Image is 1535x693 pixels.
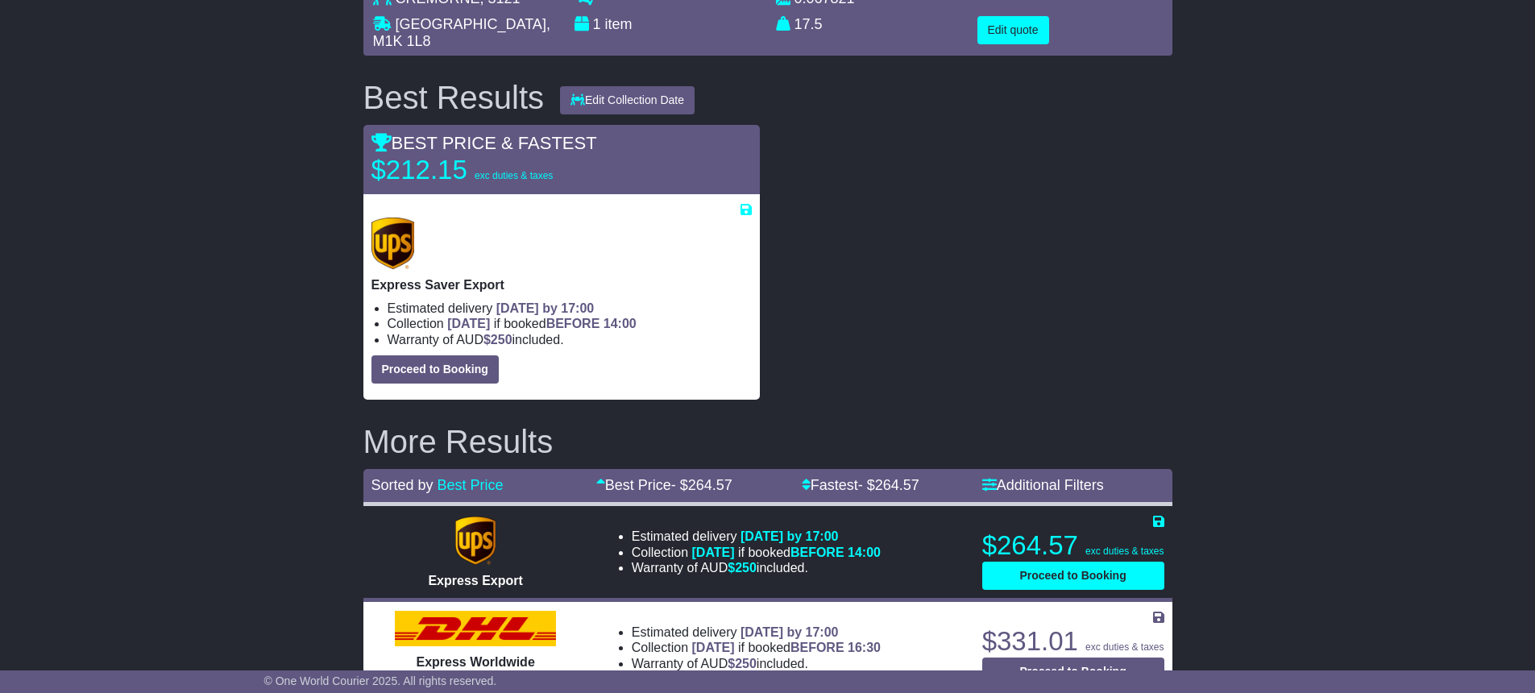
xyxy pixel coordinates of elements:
[875,477,919,493] span: 264.57
[355,80,553,115] div: Best Results
[371,133,597,153] span: BEST PRICE & FASTEST
[790,546,844,559] span: BEFORE
[438,477,504,493] a: Best Price
[373,16,550,50] span: , M1K 1L8
[982,529,1164,562] p: $264.57
[475,170,553,181] span: exc duties & taxes
[728,657,757,670] span: $
[802,477,919,493] a: Fastest- $264.57
[483,333,512,346] span: $
[428,574,522,587] span: Express Export
[735,561,757,575] span: 250
[371,277,752,293] p: Express Saver Export
[982,477,1104,493] a: Additional Filters
[794,16,823,32] span: 17.5
[790,641,844,654] span: BEFORE
[560,86,695,114] button: Edit Collection Date
[982,562,1164,590] button: Proceed to Booking
[596,477,732,493] a: Best Price- $264.57
[371,154,573,186] p: $212.15
[728,561,757,575] span: $
[848,546,881,559] span: 14:00
[363,424,1172,459] h2: More Results
[858,477,919,493] span: - $
[371,218,415,269] img: UPS (new): Express Saver Export
[1085,641,1164,653] span: exc duties & taxes
[388,332,752,347] li: Warranty of AUD included.
[632,656,881,671] li: Warranty of AUD included.
[455,517,496,565] img: UPS (new): Express Export
[496,301,595,315] span: [DATE] by 17:00
[447,317,636,330] span: if booked
[593,16,601,32] span: 1
[741,625,839,639] span: [DATE] by 17:00
[632,529,881,544] li: Estimated delivery
[447,317,490,330] span: [DATE]
[1085,546,1164,557] span: exc duties & taxes
[741,529,839,543] span: [DATE] by 17:00
[977,16,1049,44] button: Edit quote
[416,655,534,684] span: Express Worldwide Export
[388,301,752,316] li: Estimated delivery
[491,333,512,346] span: 250
[395,611,556,646] img: DHL: Express Worldwide Export
[982,658,1164,686] button: Proceed to Booking
[692,641,881,654] span: if booked
[848,641,881,654] span: 16:30
[604,317,637,330] span: 14:00
[264,674,497,687] span: © One World Courier 2025. All rights reserved.
[605,16,633,32] span: item
[692,546,881,559] span: if booked
[692,546,735,559] span: [DATE]
[632,560,881,575] li: Warranty of AUD included.
[396,16,546,32] span: [GEOGRAPHIC_DATA]
[671,477,732,493] span: - $
[688,477,732,493] span: 264.57
[388,316,752,331] li: Collection
[632,545,881,560] li: Collection
[546,317,600,330] span: BEFORE
[632,625,881,640] li: Estimated delivery
[371,355,499,384] button: Proceed to Booking
[632,640,881,655] li: Collection
[371,477,434,493] span: Sorted by
[692,641,735,654] span: [DATE]
[982,625,1164,658] p: $331.01
[735,657,757,670] span: 250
